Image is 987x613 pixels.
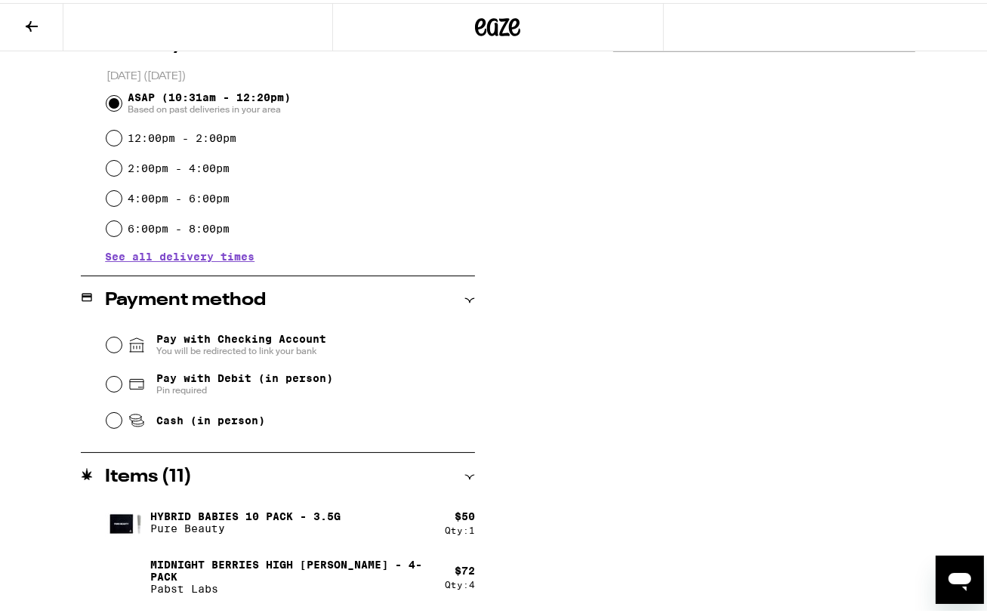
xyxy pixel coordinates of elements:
label: 6:00pm - 8:00pm [128,220,230,232]
h2: Payment method [105,288,266,306]
p: Pure Beauty [150,519,341,531]
span: Pay with Checking Account [156,330,326,354]
label: 2:00pm - 4:00pm [128,159,230,171]
label: 4:00pm - 6:00pm [128,189,230,202]
span: Based on past deliveries in your area [128,100,291,112]
span: Pay with Debit (in person) [156,369,333,381]
img: Hybrid Babies 10 Pack - 3.5g [105,498,147,541]
h2: Items ( 11 ) [105,465,192,483]
div: $ 72 [455,562,475,574]
div: Qty: 1 [445,522,475,532]
span: Cash (in person) [156,411,265,424]
p: Hybrid Babies 10 Pack - 3.5g [150,507,341,519]
div: Qty: 4 [445,577,475,587]
img: Midnight Berries High Seltzer - 4-pack [105,553,147,595]
p: [DATE] ([DATE]) [106,66,476,81]
p: Midnight Berries High [PERSON_NAME] - 4-pack [150,556,433,580]
span: ASAP (10:31am - 12:20pm) [128,88,291,112]
label: 12:00pm - 2:00pm [128,129,236,141]
div: $ 50 [455,507,475,519]
span: Pin required [156,381,333,393]
p: Pabst Labs [150,580,433,592]
button: See all delivery times [105,248,254,259]
span: You will be redirected to link your bank [156,342,326,354]
iframe: Button to launch messaging window [936,553,984,601]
